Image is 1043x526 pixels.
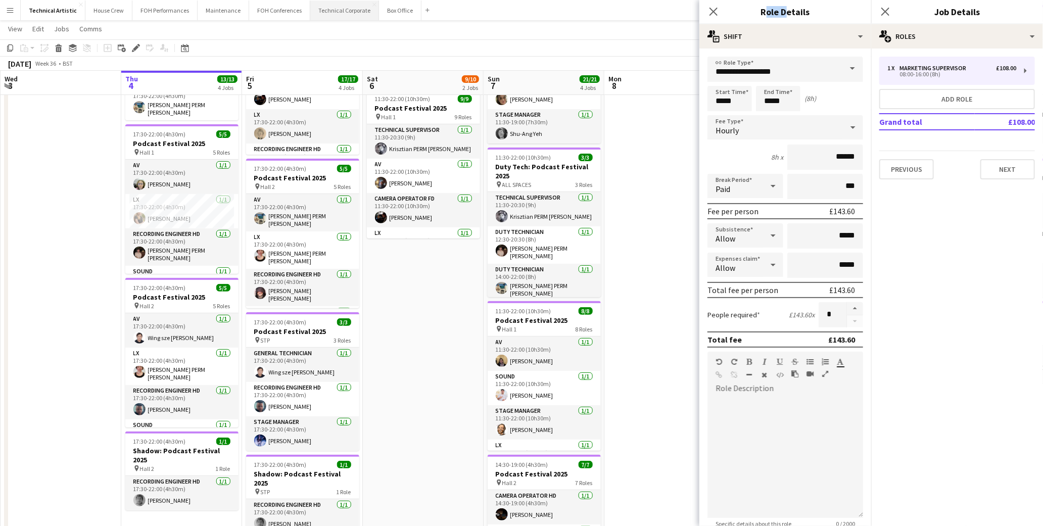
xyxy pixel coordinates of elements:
[246,231,359,269] app-card-role: LX1/117:30-22:00 (4h30m)[PERSON_NAME] PERM [PERSON_NAME]
[261,183,275,190] span: Hall 2
[125,228,239,266] app-card-role: Recording Engineer HD1/117:30-22:00 (4h30m)[PERSON_NAME] PERM [PERSON_NAME]
[4,22,26,35] a: View
[382,113,396,121] span: Hall 1
[246,173,359,182] h3: Podcast Festival 2025
[125,83,239,120] app-card-role: Sound1/117:30-22:00 (4h30m)[PERSON_NAME] PERM [PERSON_NAME]
[261,337,270,344] span: STP
[829,285,855,295] div: £143.60
[462,84,479,91] div: 2 Jobs
[216,438,230,445] span: 1/1
[789,310,815,319] div: £143.60 x
[33,60,59,67] span: Week 36
[216,130,230,138] span: 5/5
[580,75,600,83] span: 21/21
[339,84,358,91] div: 4 Jobs
[579,461,593,468] span: 7/7
[367,227,480,262] app-card-role: LX1/111:30-22:00 (10h30m)
[887,72,1016,77] div: 08:00-16:00 (8h)
[246,348,359,382] app-card-role: General Technician1/117:30-22:00 (4h30m)Wing sze [PERSON_NAME]
[837,358,844,366] button: Text Color
[125,278,239,427] div: 17:30-22:00 (4h30m)5/5Podcast Festival 2025 Hall 25 RolesAV1/117:30-22:00 (4h30m)Wing sze [PERSON...
[707,206,758,216] div: Fee per person
[337,461,351,468] span: 1/1
[246,312,359,451] div: 17:30-22:00 (4h30m)3/3Podcast Festival 2025 STP3 RolesGeneral Technician1/117:30-22:00 (4h30m)Win...
[871,24,1043,49] div: Roles
[996,65,1016,72] div: £108.00
[125,419,239,454] app-card-role: Sound1/1
[133,438,186,445] span: 17:30-22:00 (4h30m)
[375,95,431,103] span: 11:30-22:00 (10h30m)
[496,154,551,161] span: 11:30-22:00 (10h30m)
[125,476,239,510] app-card-role: Recording Engineer HD1/117:30-22:00 (4h30m)[PERSON_NAME]
[791,358,798,366] button: Strikethrough
[887,65,899,72] div: 1 x
[579,154,593,161] span: 3/3
[488,337,601,371] app-card-role: AV1/111:30-22:00 (10h30m)[PERSON_NAME]
[246,159,359,308] app-job-card: 17:30-22:00 (4h30m)5/5Podcast Festival 2025 Hall 25 RolesAV1/117:30-22:00 (4h30m)[PERSON_NAME] PE...
[608,74,622,83] span: Mon
[334,337,351,344] span: 3 Roles
[125,293,239,302] h3: Podcast Festival 2025
[731,358,738,366] button: Redo
[707,285,778,295] div: Total fee per person
[124,80,138,91] span: 4
[125,385,239,419] app-card-role: Recording Engineer HD1/117:30-22:00 (4h30m)[PERSON_NAME]
[879,159,934,179] button: Previous
[807,370,814,378] button: Insert video
[261,488,270,496] span: STP
[245,80,254,91] span: 5
[125,313,239,348] app-card-role: AV1/117:30-22:00 (4h30m)Wing sze [PERSON_NAME]
[125,432,239,510] app-job-card: 17:30-22:00 (4h30m)1/1Shadow: Podcast Festival 2025 Hall 21 RoleRecording Engineer HD1/117:30-22:...
[213,302,230,310] span: 5 Roles
[54,24,69,33] span: Jobs
[879,114,975,130] td: Grand total
[975,114,1035,130] td: £108.00
[771,153,783,162] div: 8h x
[761,371,768,379] button: Clear Formatting
[486,80,500,91] span: 7
[21,1,85,20] button: Technical Artistic
[488,301,601,451] app-job-card: 11:30-22:00 (10h30m)8/8Podcast Festival 2025 Hall 18 RolesAV1/111:30-22:00 (10h30m)[PERSON_NAME]S...
[125,160,239,194] app-card-role: AV1/117:30-22:00 (4h30m)[PERSON_NAME]
[125,124,239,274] div: 17:30-22:00 (4h30m)5/5Podcast Festival 2025 Hall 15 RolesAV1/117:30-22:00 (4h30m)[PERSON_NAME]LX1...
[462,75,479,83] span: 9/10
[879,89,1035,109] button: Add role
[455,113,472,121] span: 9 Roles
[8,59,31,69] div: [DATE]
[488,74,500,83] span: Sun
[716,358,723,366] button: Undo
[365,80,378,91] span: 6
[488,162,601,180] h3: Duty Tech: Podcast Festival 2025
[246,327,359,336] h3: Podcast Festival 2025
[576,479,593,487] span: 7 Roles
[246,269,359,306] app-card-role: Recording Engineer HD1/117:30-22:00 (4h30m)[PERSON_NAME] [PERSON_NAME]
[63,60,73,67] div: BST
[28,22,48,35] a: Edit
[496,307,551,315] span: 11:30-22:00 (10h30m)
[367,159,480,193] app-card-role: AV1/111:30-22:00 (10h30m)[PERSON_NAME]
[246,144,359,181] app-card-role: Recording Engineer HD1/117:30-22:00 (4h30m)
[488,469,601,479] h3: Podcast Festival 2025
[488,226,601,264] app-card-role: Duty Technician1/112:30-20:30 (8h)[PERSON_NAME] PERM [PERSON_NAME]
[125,266,239,300] app-card-role: Sound1/1
[216,465,230,472] span: 1 Role
[337,165,351,172] span: 5/5
[871,5,1043,18] h3: Job Details
[254,318,307,326] span: 17:30-22:00 (4h30m)
[79,24,102,33] span: Comms
[576,325,593,333] span: 8 Roles
[488,148,601,297] app-job-card: 11:30-22:00 (10h30m)3/3Duty Tech: Podcast Festival 2025 ALL SPACES3 RolesTechnical Supervisor1/11...
[488,316,601,325] h3: Podcast Festival 2025
[249,1,310,20] button: FOH Conferences
[367,89,480,238] app-job-card: 11:30-22:00 (10h30m)9/9Podcast Festival 2025 Hall 19 RolesTechnical Supervisor1/111:30-20:30 (9h)...
[254,165,307,172] span: 17:30-22:00 (4h30m)
[761,358,768,366] button: Italic
[213,149,230,156] span: 5 Roles
[502,325,517,333] span: Hall 1
[367,104,480,113] h3: Podcast Festival 2025
[50,22,73,35] a: Jobs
